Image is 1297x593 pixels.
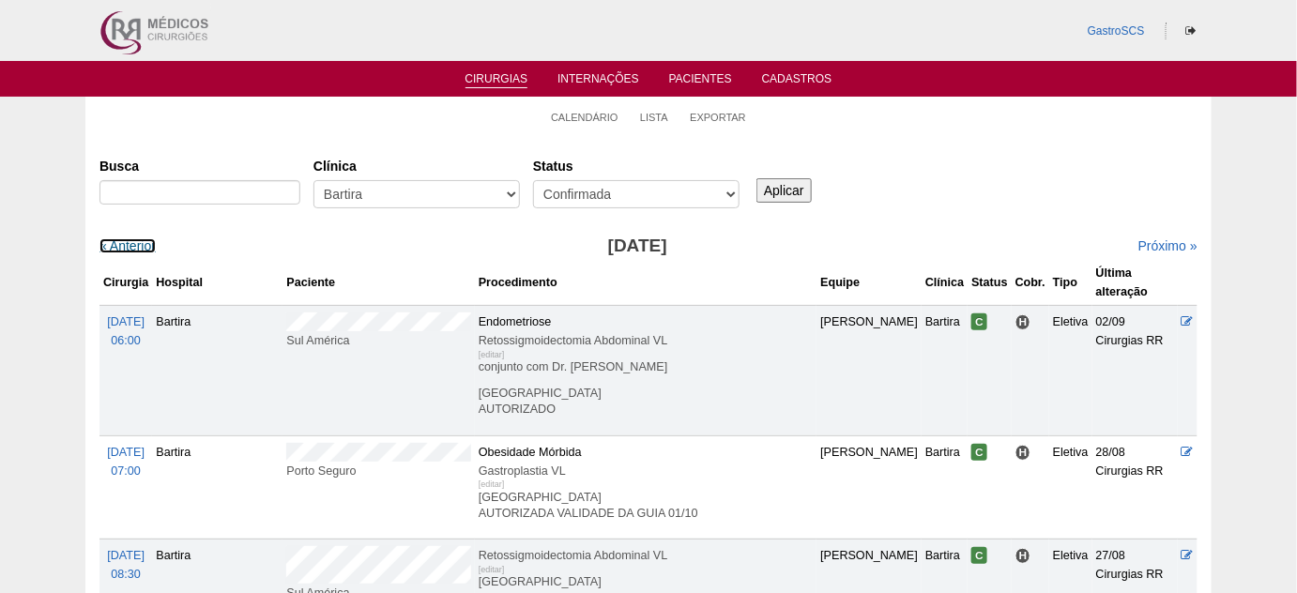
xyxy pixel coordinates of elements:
[475,260,817,306] th: Procedimento
[1049,305,1092,435] td: Eletiva
[971,444,987,461] span: Confirmada
[475,435,817,539] td: Obesidade Mórbida
[479,331,814,350] div: Retossigmoidectomia Abdominal VL
[107,315,145,328] span: [DATE]
[107,446,145,459] span: [DATE]
[1138,238,1198,253] a: Próximo »
[111,334,141,347] span: 06:00
[286,462,471,480] div: Porto Seguro
[479,386,814,418] p: [GEOGRAPHIC_DATA] AUTORIZADO
[111,568,141,581] span: 08:30
[557,72,639,91] a: Internações
[1092,305,1178,435] td: 02/09 Cirurgias RR
[479,560,505,579] div: [editar]
[107,315,145,347] a: [DATE] 06:00
[762,72,832,91] a: Cadastros
[816,435,922,539] td: [PERSON_NAME]
[968,260,1012,306] th: Status
[152,305,282,435] td: Bartira
[1015,445,1031,461] span: Hospital
[640,111,668,124] a: Lista
[1088,24,1145,38] a: GastroSCS
[1092,260,1178,306] th: Última alteração
[107,549,145,581] a: [DATE] 08:30
[1182,315,1194,328] a: Editar
[107,446,145,478] a: [DATE] 07:00
[551,111,618,124] a: Calendário
[479,345,505,364] div: [editar]
[1182,549,1194,562] a: Editar
[99,238,156,253] a: « Anterior
[479,490,814,522] p: [GEOGRAPHIC_DATA] AUTORIZADA VALIDADE DA GUIA 01/10
[971,313,987,330] span: Confirmada
[286,331,471,350] div: Sul América
[669,72,732,91] a: Pacientes
[363,233,912,260] h3: [DATE]
[111,464,141,478] span: 07:00
[479,546,814,565] div: Retossigmoidectomia Abdominal VL
[922,435,968,539] td: Bartira
[1012,260,1049,306] th: Cobr.
[99,157,300,175] label: Busca
[922,305,968,435] td: Bartira
[475,305,817,435] td: Endometriose
[1092,435,1178,539] td: 28/08 Cirurgias RR
[1185,25,1196,37] i: Sair
[971,547,987,564] span: Confirmada
[465,72,528,88] a: Cirurgias
[313,157,520,175] label: Clínica
[1015,548,1031,564] span: Hospital
[479,359,814,375] p: conjunto com Dr. [PERSON_NAME]
[152,435,282,539] td: Bartira
[479,462,814,480] div: Gastroplastia VL
[1182,446,1194,459] a: Editar
[479,475,505,494] div: [editar]
[816,305,922,435] td: [PERSON_NAME]
[816,260,922,306] th: Equipe
[1049,260,1092,306] th: Tipo
[107,549,145,562] span: [DATE]
[690,111,746,124] a: Exportar
[99,180,300,205] input: Digite os termos que você deseja procurar.
[533,157,740,175] label: Status
[152,260,282,306] th: Hospital
[756,178,812,203] input: Aplicar
[282,260,475,306] th: Paciente
[1015,314,1031,330] span: Hospital
[922,260,968,306] th: Clínica
[99,260,152,306] th: Cirurgia
[1049,435,1092,539] td: Eletiva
